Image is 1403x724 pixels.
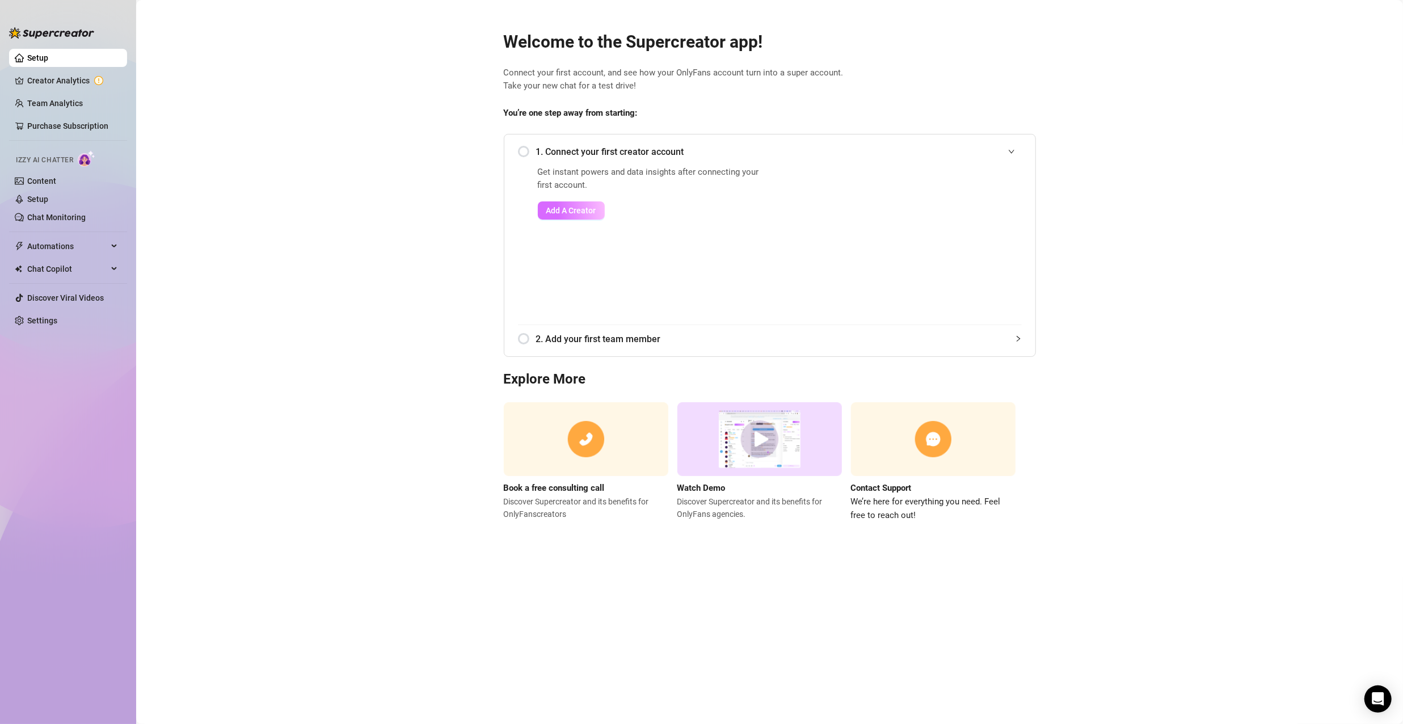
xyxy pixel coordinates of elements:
h3: Explore More [504,371,1036,389]
strong: Watch Demo [677,483,726,493]
strong: Book a free consulting call [504,483,605,493]
span: We’re here for everything you need. Feel free to reach out! [851,495,1016,522]
span: thunderbolt [15,242,24,251]
a: Chat Monitoring [27,213,86,222]
strong: Contact Support [851,483,912,493]
span: Discover Supercreator and its benefits for OnlyFans creators [504,495,668,520]
div: 2. Add your first team member [518,325,1022,353]
span: Add A Creator [546,206,596,215]
img: contact support [851,402,1016,477]
img: consulting call [504,402,668,477]
a: Content [27,176,56,186]
div: 1. Connect your first creator account [518,138,1022,166]
strong: You’re one step away from starting: [504,108,638,118]
img: Chat Copilot [15,265,22,273]
span: expanded [1008,148,1015,155]
a: Book a free consulting callDiscover Supercreator and its benefits for OnlyFanscreators [504,402,668,522]
a: Add A Creator [538,201,766,220]
a: Discover Viral Videos [27,293,104,302]
span: Connect your first account, and see how your OnlyFans account turn into a super account. Take you... [504,66,1036,93]
span: Automations [27,237,108,255]
span: Get instant powers and data insights after connecting your first account. [538,166,766,192]
a: Creator Analytics exclamation-circle [27,71,118,90]
img: logo-BBDzfeDw.svg [9,27,94,39]
h2: Welcome to the Supercreator app! [504,31,1036,53]
a: Purchase Subscription [27,117,118,135]
span: Chat Copilot [27,260,108,278]
span: Izzy AI Chatter [16,155,73,166]
a: Team Analytics [27,99,83,108]
span: 1. Connect your first creator account [536,145,1022,159]
span: 2. Add your first team member [536,332,1022,346]
a: Watch DemoDiscover Supercreator and its benefits for OnlyFans agencies. [677,402,842,522]
a: Settings [27,316,57,325]
div: Open Intercom Messenger [1364,685,1392,713]
a: Setup [27,195,48,204]
iframe: Add Creators [795,166,1022,311]
button: Add A Creator [538,201,605,220]
img: AI Chatter [78,150,95,167]
span: collapsed [1015,335,1022,342]
a: Setup [27,53,48,62]
img: supercreator demo [677,402,842,477]
span: Discover Supercreator and its benefits for OnlyFans agencies. [677,495,842,520]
